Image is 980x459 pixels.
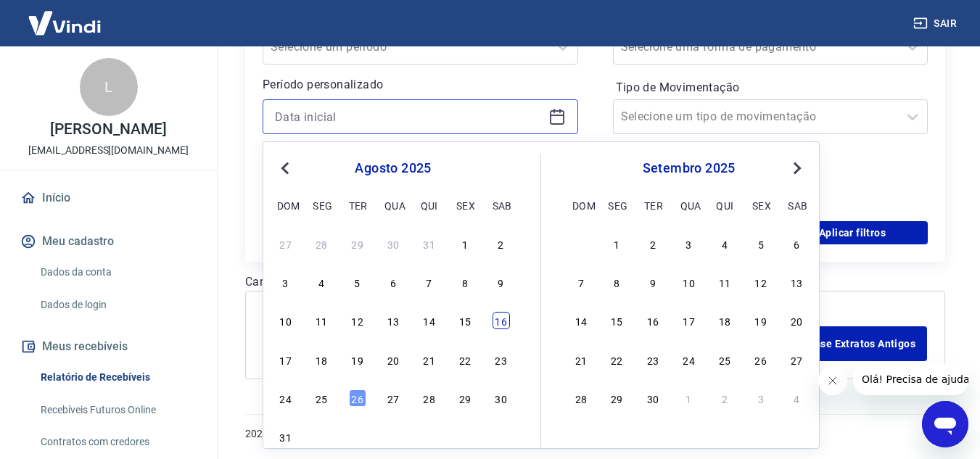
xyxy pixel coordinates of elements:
div: month 2025-08 [275,233,511,447]
button: Meus recebíveis [17,331,199,363]
div: Choose segunda-feira, 25 de agosto de 2025 [313,389,330,407]
div: seg [313,197,330,214]
div: Choose sábado, 2 de agosto de 2025 [493,235,510,252]
iframe: Fechar mensagem [818,366,847,395]
div: Choose quinta-feira, 21 de agosto de 2025 [421,351,438,368]
div: Choose quarta-feira, 6 de agosto de 2025 [384,273,402,291]
div: Choose quarta-feira, 27 de agosto de 2025 [384,389,402,407]
div: Choose sábado, 30 de agosto de 2025 [493,389,510,407]
div: Choose terça-feira, 5 de agosto de 2025 [349,273,366,291]
div: Choose sexta-feira, 5 de setembro de 2025 [752,235,770,252]
a: Dados de login [35,290,199,320]
div: Choose terça-feira, 30 de setembro de 2025 [644,389,662,407]
div: agosto 2025 [275,160,511,177]
div: Choose quinta-feira, 4 de setembro de 2025 [421,428,438,445]
div: Choose domingo, 21 de setembro de 2025 [572,351,590,368]
div: Choose terça-feira, 29 de julho de 2025 [349,235,366,252]
div: Choose quinta-feira, 4 de setembro de 2025 [716,235,733,252]
div: seg [608,197,625,214]
div: Choose quarta-feira, 20 de agosto de 2025 [384,351,402,368]
div: Choose segunda-feira, 11 de agosto de 2025 [313,312,330,329]
div: Choose sexta-feira, 5 de setembro de 2025 [456,428,474,445]
div: qua [384,197,402,214]
button: Previous Month [276,160,294,177]
div: Choose sábado, 4 de outubro de 2025 [788,389,805,407]
div: Choose domingo, 10 de agosto de 2025 [277,312,295,329]
div: Choose domingo, 31 de agosto de 2025 [277,428,295,445]
img: Vindi [17,1,112,45]
div: ter [349,197,366,214]
div: Choose quarta-feira, 24 de setembro de 2025 [680,351,698,368]
p: [EMAIL_ADDRESS][DOMAIN_NAME] [28,143,189,158]
a: Dados da conta [35,257,199,287]
div: dom [572,197,590,214]
div: Choose sábado, 16 de agosto de 2025 [493,312,510,329]
div: Choose domingo, 24 de agosto de 2025 [277,389,295,407]
div: Choose quarta-feira, 3 de setembro de 2025 [680,235,698,252]
div: Choose terça-feira, 2 de setembro de 2025 [644,235,662,252]
div: Choose domingo, 17 de agosto de 2025 [277,351,295,368]
div: Choose terça-feira, 26 de agosto de 2025 [349,389,366,407]
div: Choose quinta-feira, 11 de setembro de 2025 [716,273,733,291]
div: month 2025-09 [570,233,807,408]
a: Acesse Extratos Antigos [786,326,927,361]
div: dom [277,197,295,214]
div: Choose domingo, 27 de julho de 2025 [277,235,295,252]
div: Choose quinta-feira, 2 de outubro de 2025 [716,389,733,407]
iframe: Mensagem da empresa [853,363,968,395]
div: Choose sábado, 13 de setembro de 2025 [788,273,805,291]
div: Choose segunda-feira, 15 de setembro de 2025 [608,312,625,329]
p: Período personalizado [263,76,578,94]
label: Tipo de Movimentação [616,79,926,96]
div: Choose sexta-feira, 26 de setembro de 2025 [752,351,770,368]
div: Choose sexta-feira, 29 de agosto de 2025 [456,389,474,407]
div: Choose sábado, 20 de setembro de 2025 [788,312,805,329]
div: L [80,58,138,116]
iframe: Botão para abrir a janela de mensagens [922,401,968,447]
div: Choose quarta-feira, 17 de setembro de 2025 [680,312,698,329]
div: sab [493,197,510,214]
div: Choose sexta-feira, 22 de agosto de 2025 [456,351,474,368]
div: sex [456,197,474,214]
div: Choose segunda-feira, 1 de setembro de 2025 [313,428,330,445]
p: 2025 © [245,426,945,442]
div: setembro 2025 [570,160,807,177]
div: Choose sexta-feira, 15 de agosto de 2025 [456,312,474,329]
div: Choose quinta-feira, 31 de julho de 2025 [421,235,438,252]
div: Choose sábado, 27 de setembro de 2025 [788,351,805,368]
div: Choose segunda-feira, 4 de agosto de 2025 [313,273,330,291]
div: sex [752,197,770,214]
input: Data inicial [275,106,543,128]
div: Choose domingo, 3 de agosto de 2025 [277,273,295,291]
div: Choose terça-feira, 19 de agosto de 2025 [349,351,366,368]
div: Choose domingo, 7 de setembro de 2025 [572,273,590,291]
div: Choose segunda-feira, 28 de julho de 2025 [313,235,330,252]
button: Next Month [788,160,806,177]
div: Choose quarta-feira, 30 de julho de 2025 [384,235,402,252]
span: Olá! Precisa de ajuda? [9,10,122,22]
div: Choose sexta-feira, 1 de agosto de 2025 [456,235,474,252]
div: Choose sexta-feira, 19 de setembro de 2025 [752,312,770,329]
div: Choose terça-feira, 12 de agosto de 2025 [349,312,366,329]
div: Choose segunda-feira, 18 de agosto de 2025 [313,351,330,368]
div: Choose sábado, 23 de agosto de 2025 [493,351,510,368]
a: Relatório de Recebíveis [35,363,199,392]
div: Choose sexta-feira, 12 de setembro de 2025 [752,273,770,291]
div: Choose quinta-feira, 28 de agosto de 2025 [421,389,438,407]
div: Choose terça-feira, 9 de setembro de 2025 [644,273,662,291]
div: Choose quinta-feira, 7 de agosto de 2025 [421,273,438,291]
div: Choose quinta-feira, 14 de agosto de 2025 [421,312,438,329]
div: Choose quarta-feira, 1 de outubro de 2025 [680,389,698,407]
div: Choose quarta-feira, 10 de setembro de 2025 [680,273,698,291]
div: Choose sábado, 6 de setembro de 2025 [788,235,805,252]
div: Choose segunda-feira, 22 de setembro de 2025 [608,351,625,368]
div: Choose quarta-feira, 3 de setembro de 2025 [384,428,402,445]
div: Choose sábado, 9 de agosto de 2025 [493,273,510,291]
div: qui [421,197,438,214]
div: Choose terça-feira, 2 de setembro de 2025 [349,428,366,445]
div: Choose quinta-feira, 25 de setembro de 2025 [716,351,733,368]
button: Sair [910,10,963,37]
button: Aplicar filtros [777,221,928,244]
button: Meu cadastro [17,226,199,257]
div: qua [680,197,698,214]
